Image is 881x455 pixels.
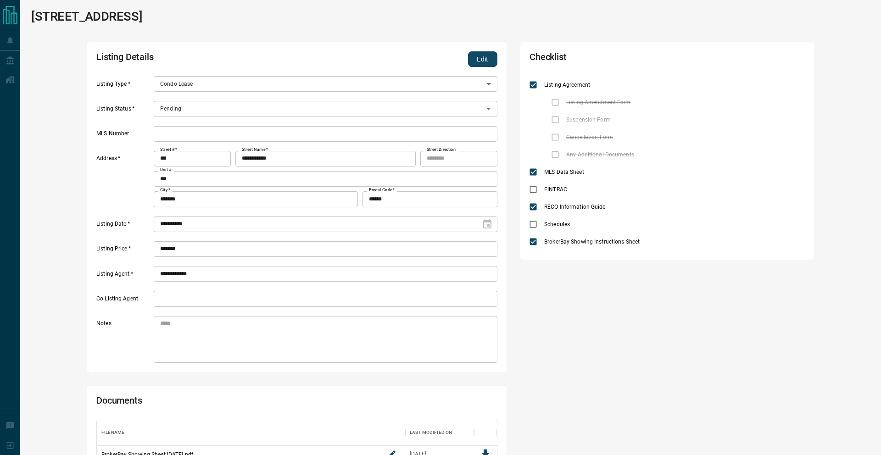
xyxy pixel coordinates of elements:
div: Last Modified On [410,420,452,445]
span: RECO Information Guide [542,203,608,211]
span: FINTRAC [542,185,569,194]
span: Schedules [542,220,572,228]
button: Edit [468,51,497,67]
span: Listing Amendment Form [564,98,633,106]
div: Condo Lease [154,76,497,92]
label: Street Direction [427,147,456,153]
label: Unit # [160,167,172,173]
span: BrokerBay Showing Instructions Sheet [542,238,642,246]
span: Suspension Form [564,116,613,124]
label: Listing Price [96,245,151,257]
label: Street # [160,147,177,153]
div: Last Modified On [405,420,474,445]
div: Pending [154,101,497,117]
label: Listing Type [96,80,151,92]
label: Co Listing Agent [96,295,151,307]
label: Street Name [242,147,268,153]
label: MLS Number [96,130,151,142]
span: MLS Data Sheet [542,168,586,176]
label: Notes [96,320,151,363]
label: City [160,187,170,193]
h2: Listing Details [96,51,337,67]
label: Postal Code [369,187,395,193]
h2: Documents [96,395,337,411]
h2: Checklist [530,51,695,67]
label: Listing Agent [96,270,151,282]
span: Listing Agreement [542,81,592,89]
span: Any Additional Documents [564,150,636,159]
span: Cancellation Form [564,133,615,141]
div: Filename [101,420,124,445]
label: Listing Status [96,105,151,117]
h1: [STREET_ADDRESS] [31,9,142,24]
div: Filename [97,420,405,445]
label: Address [96,155,151,207]
label: Listing Date [96,220,151,232]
